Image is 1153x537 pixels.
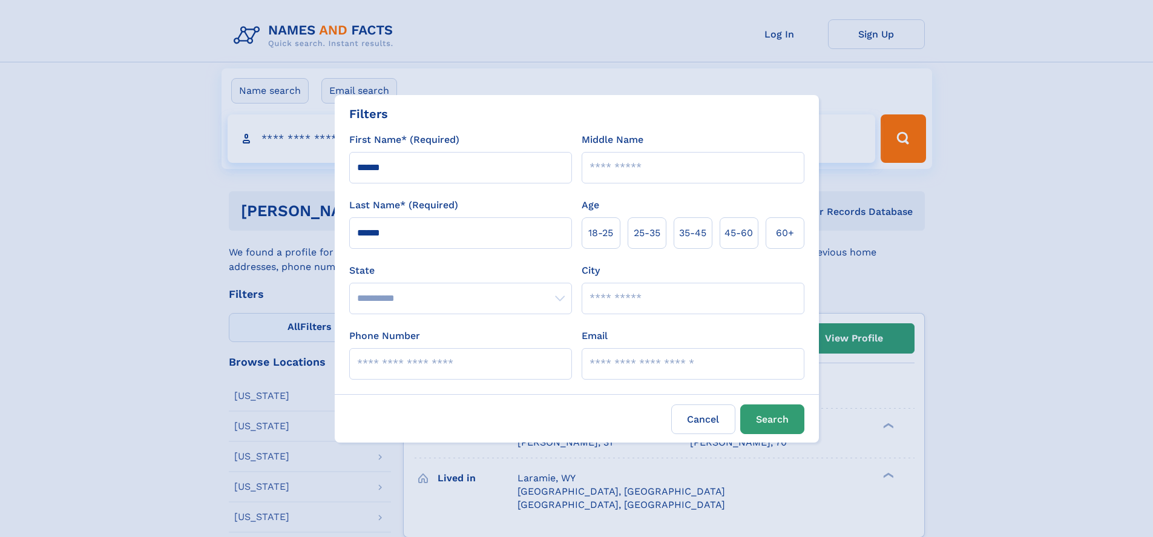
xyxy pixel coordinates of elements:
label: First Name* (Required) [349,133,459,147]
span: 45‑60 [724,226,753,240]
label: Middle Name [582,133,643,147]
label: Phone Number [349,329,420,343]
label: City [582,263,600,278]
label: Last Name* (Required) [349,198,458,212]
label: Cancel [671,404,735,434]
label: Age [582,198,599,212]
label: State [349,263,572,278]
span: 35‑45 [679,226,706,240]
span: 60+ [776,226,794,240]
label: Email [582,329,608,343]
span: 25‑35 [634,226,660,240]
span: 18‑25 [588,226,613,240]
button: Search [740,404,804,434]
div: Filters [349,105,388,123]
